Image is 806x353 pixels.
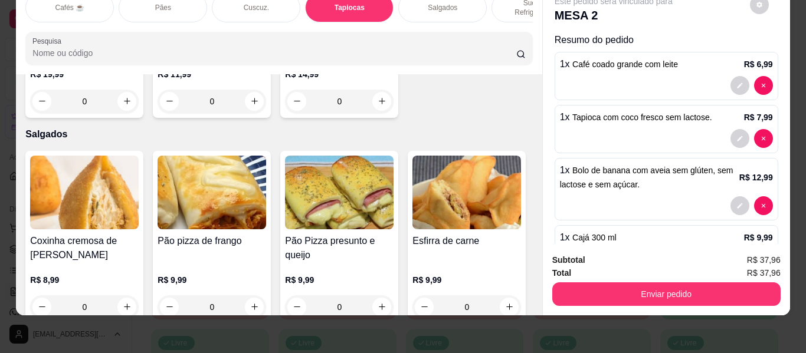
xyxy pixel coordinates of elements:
[744,232,773,243] p: R$ 9,99
[30,156,139,229] img: product-image
[30,234,139,262] h4: Coxinha cremosa de [PERSON_NAME]
[560,166,733,189] span: Bolo de banana com aveia sem glúten, sem lactose e sem açúcar.
[245,92,264,111] button: increase-product-quantity
[285,156,394,229] img: product-image
[335,3,365,12] p: Tapiocas
[287,298,306,316] button: decrease-product-quantity
[555,33,778,47] p: Resumo do pedido
[415,298,434,316] button: decrease-product-quantity
[160,92,179,111] button: decrease-product-quantity
[555,7,673,24] p: MESA 2
[160,298,179,316] button: decrease-product-quantity
[572,233,617,242] span: Cajá 300 ml
[428,3,457,12] p: Salgados
[739,171,773,183] p: R$ 12,99
[287,92,306,111] button: decrease-product-quantity
[560,230,617,245] p: 1 x
[572,60,678,69] span: Café coado grande com leite
[412,274,521,286] p: R$ 9,99
[552,268,571,278] strong: Total
[747,266,781,279] span: R$ 37,96
[754,129,773,148] button: decrease-product-quantity
[30,68,139,80] p: R$ 19,99
[560,57,678,71] p: 1 x
[32,36,65,46] label: Pesquisa
[730,196,749,215] button: decrease-product-quantity
[158,274,266,286] p: R$ 9,99
[754,76,773,95] button: decrease-product-quantity
[754,196,773,215] button: decrease-product-quantity
[730,76,749,95] button: decrease-product-quantity
[158,68,266,80] p: R$ 11,99
[560,110,712,124] p: 1 x
[552,282,781,306] button: Enviar pedido
[285,68,394,80] p: R$ 14,99
[412,234,521,248] h4: Esfirra de carne
[245,298,264,316] button: increase-product-quantity
[155,3,171,12] p: Pães
[25,127,532,141] p: Salgados
[30,274,139,286] p: R$ 8,99
[500,298,519,316] button: increase-product-quantity
[747,253,781,266] span: R$ 37,96
[285,274,394,286] p: R$ 9,99
[32,47,516,59] input: Pesquisa
[158,234,266,248] h4: Pão pizza de frango
[32,92,51,111] button: decrease-product-quantity
[560,163,739,192] p: 1 x
[285,234,394,262] h4: Pão Pizza presunto e queijo
[117,298,136,316] button: increase-product-quantity
[744,111,773,123] p: R$ 7,99
[744,58,773,70] p: R$ 6,99
[117,92,136,111] button: increase-product-quantity
[32,298,51,316] button: decrease-product-quantity
[55,3,84,12] p: Cafés ☕
[730,129,749,148] button: decrease-product-quantity
[552,255,585,265] strong: Subtotal
[244,3,269,12] p: Cuscuz.
[372,298,391,316] button: increase-product-quantity
[412,156,521,229] img: product-image
[572,113,712,122] span: Tapioca com coco fresco sem lactose.
[158,156,266,229] img: product-image
[372,92,391,111] button: increase-product-quantity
